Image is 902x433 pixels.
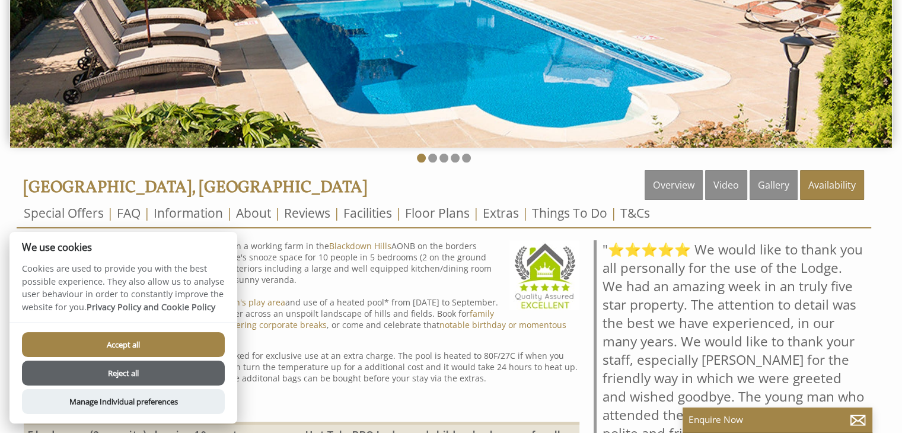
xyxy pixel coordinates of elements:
[329,240,391,251] a: Blackdown Hills
[24,350,579,413] p: * The pool is shared with the owners, but can be booked for exclusive use at an extra charge. The...
[87,301,215,313] a: Privacy Policy and Cookie Policy
[532,205,607,221] a: Things To Do
[705,170,747,200] a: Video
[689,413,866,426] p: Enquire Now
[154,205,223,221] a: Information
[284,205,330,221] a: Reviews
[9,262,237,322] p: Cookies are used to provide you with the best possible experience. They also allow us to analyse ...
[24,240,579,342] p: is a luxury barn conversion set on a working farm in the AONB on the borders of and . There's sno...
[24,176,367,199] a: [GEOGRAPHIC_DATA], [GEOGRAPHIC_DATA]
[405,205,470,221] a: Floor Plans
[208,319,327,330] a: self catering corporate breaks
[9,241,237,253] h2: We use cookies
[509,240,579,310] img: Sleeps12.com - Quality Assured - 5 Star Excellent Award
[22,389,225,414] button: Manage Individual preferences
[24,205,104,221] a: Special Offers
[117,205,141,221] a: FAQ
[236,205,271,221] a: About
[22,361,225,386] button: Reject all
[483,205,519,221] a: Extras
[343,205,392,221] a: Facilities
[800,170,864,200] a: Availability
[645,170,703,200] a: Overview
[22,332,225,357] button: Accept all
[750,170,798,200] a: Gallery
[207,297,285,308] a: children's play area
[620,205,650,221] a: T&Cs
